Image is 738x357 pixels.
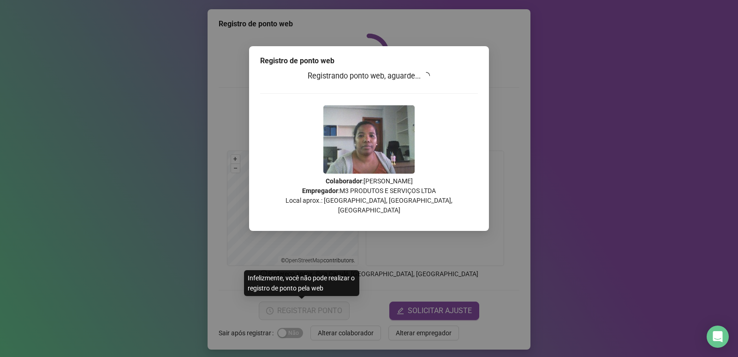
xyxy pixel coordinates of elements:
strong: Empregador [302,187,338,194]
div: Infelizmente, você não pode realizar o registro de ponto pela web [244,270,359,296]
div: Registro de ponto web [260,55,478,67]
img: Z [323,105,415,174]
strong: Colaborador [326,177,362,185]
h3: Registrando ponto web, aguarde... [260,70,478,82]
p: : [PERSON_NAME] : M3 PRODUTOS E SERVIÇOS LTDA Local aprox.: [GEOGRAPHIC_DATA], [GEOGRAPHIC_DATA],... [260,176,478,215]
div: Open Intercom Messenger [707,326,729,348]
span: loading [423,72,430,79]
